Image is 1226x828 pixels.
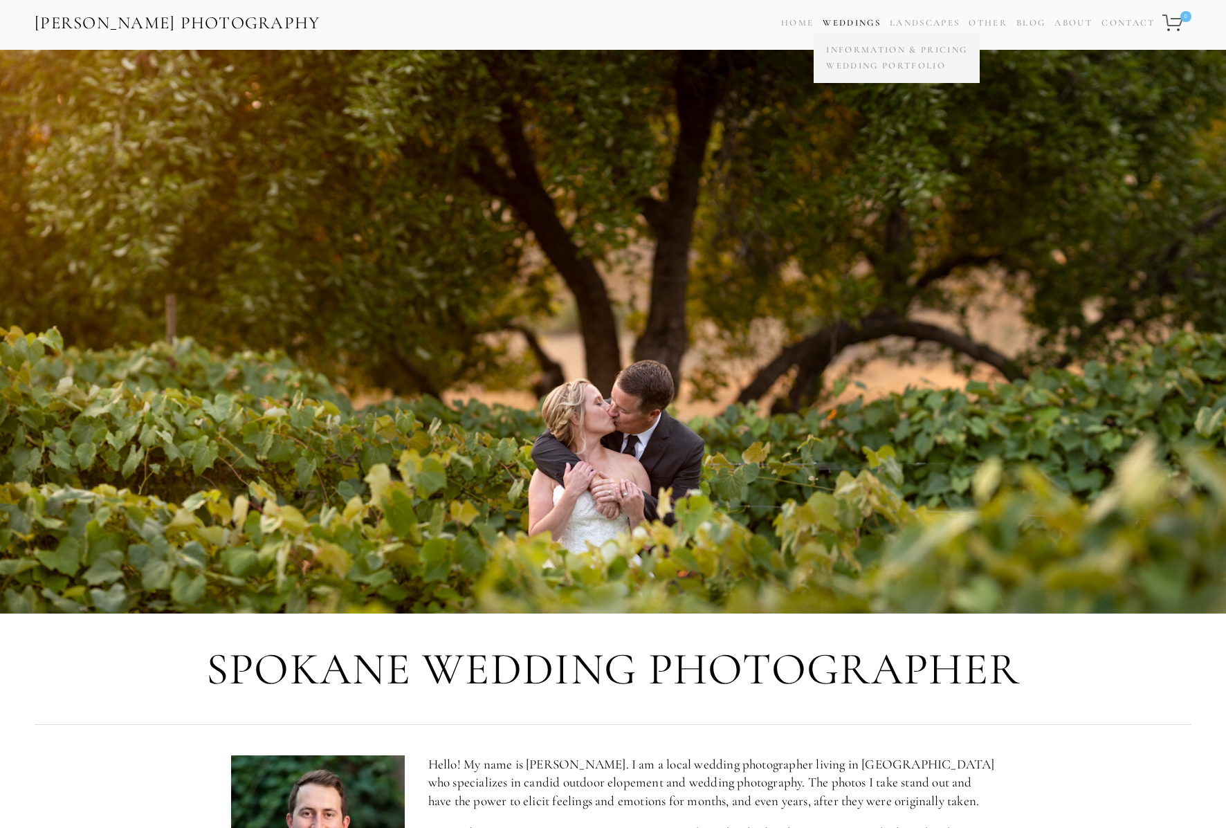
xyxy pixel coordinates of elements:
p: Hello! My name is [PERSON_NAME]. I am a local wedding photographer living in [GEOGRAPHIC_DATA] wh... [428,755,995,811]
a: Information & Pricing [823,42,971,58]
a: Wedding Portfolio [823,58,971,74]
a: Landscapes [890,17,960,28]
a: Blog [1016,13,1045,33]
a: About [1054,13,1092,33]
h1: Spokane Wedding Photographer [35,645,1191,694]
a: [PERSON_NAME] Photography [33,8,322,39]
a: Home [781,13,814,33]
a: Contact [1101,13,1155,33]
a: 0 items in cart [1160,6,1193,39]
span: 0 [1180,11,1191,22]
a: Other [969,17,1007,28]
a: Weddings [823,17,881,28]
